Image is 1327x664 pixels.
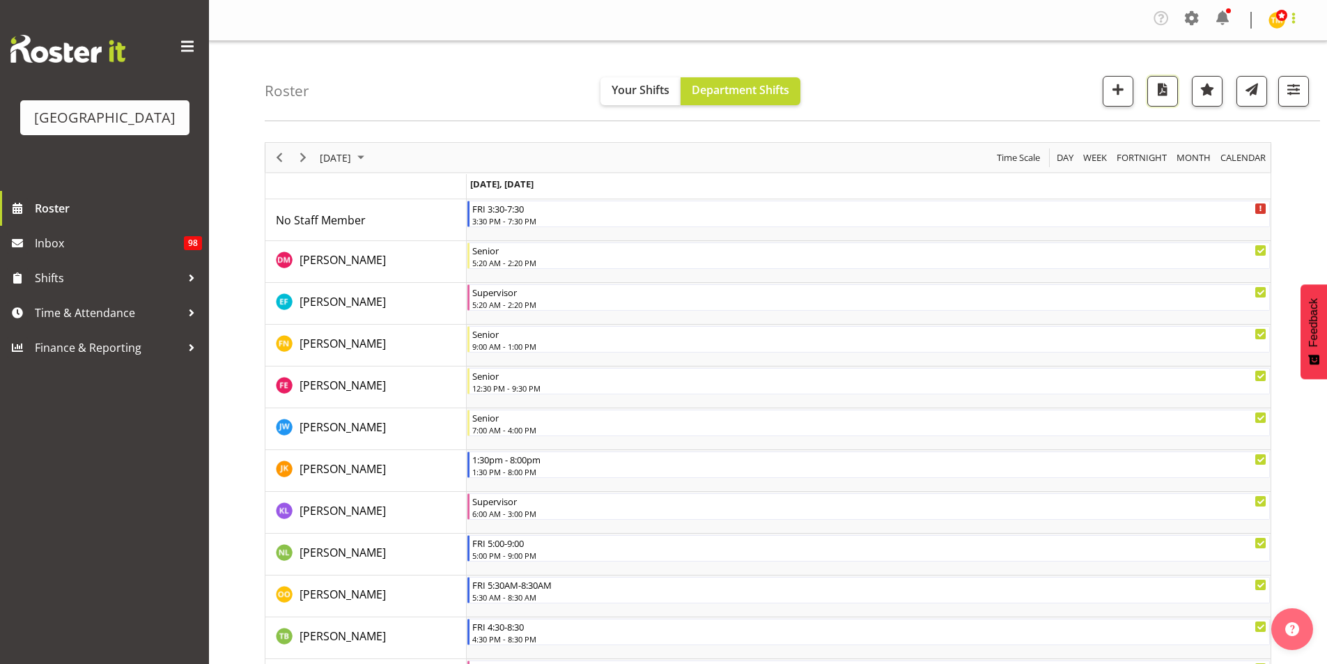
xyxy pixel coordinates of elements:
[265,241,467,283] td: Devon Morris-Brown resource
[472,257,1266,268] div: 5:20 AM - 2:20 PM
[472,410,1266,424] div: Senior
[267,143,291,172] div: Previous
[472,550,1266,561] div: 5:00 PM - 9:00 PM
[300,377,386,394] a: [PERSON_NAME]
[265,366,467,408] td: Finn Edwards resource
[300,503,386,518] span: [PERSON_NAME]
[472,327,1266,341] div: Senior
[467,242,1270,269] div: Devon Morris-Brown"s event - Senior Begin From Friday, September 5, 2025 at 5:20:00 AM GMT+12:00 ...
[1082,149,1108,167] span: Week
[265,534,467,576] td: Noah Lucy resource
[265,283,467,325] td: Earl Foran resource
[184,236,202,250] span: 98
[318,149,371,167] button: September 5, 2025
[265,576,467,617] td: Oliver O'Byrne resource
[467,619,1270,645] div: Thomas Butson"s event - FRI 4:30-8:30 Begin From Friday, September 5, 2025 at 4:30:00 PM GMT+12:0...
[1081,149,1110,167] button: Timeline Week
[276,212,366,229] a: No Staff Member
[470,178,534,190] span: [DATE], [DATE]
[1115,149,1170,167] button: Fortnight
[1147,76,1178,107] button: Download a PDF of the roster for the current day
[1055,149,1076,167] button: Timeline Day
[467,451,1270,478] div: Joshua Keen"s event - 1:30pm - 8:00pm Begin From Friday, September 5, 2025 at 1:30:00 PM GMT+12:0...
[472,619,1266,633] div: FRI 4:30-8:30
[300,461,386,477] span: [PERSON_NAME]
[300,628,386,644] span: [PERSON_NAME]
[467,493,1270,520] div: Kate Lawless"s event - Supervisor Begin From Friday, September 5, 2025 at 6:00:00 AM GMT+12:00 En...
[472,383,1266,394] div: 12:30 PM - 9:30 PM
[995,149,1041,167] span: Time Scale
[467,577,1270,603] div: Oliver O'Byrne"s event - FRI 5:30AM-8:30AM Begin From Friday, September 5, 2025 at 5:30:00 AM GMT...
[1236,76,1267,107] button: Send a list of all shifts for the selected filtered period to all rostered employees.
[1174,149,1213,167] button: Timeline Month
[472,201,1266,215] div: FRI 3:30-7:30
[600,77,681,105] button: Your Shifts
[300,502,386,519] a: [PERSON_NAME]
[265,617,467,659] td: Thomas Butson resource
[472,424,1266,435] div: 7:00 AM - 4:00 PM
[467,535,1270,562] div: Noah Lucy"s event - FRI 5:00-9:00 Begin From Friday, September 5, 2025 at 5:00:00 PM GMT+12:00 En...
[300,586,386,603] a: [PERSON_NAME]
[472,578,1266,592] div: FRI 5:30AM-8:30AM
[472,285,1266,299] div: Supervisor
[318,149,352,167] span: [DATE]
[35,268,181,288] span: Shifts
[270,149,289,167] button: Previous
[467,284,1270,311] div: Earl Foran"s event - Supervisor Begin From Friday, September 5, 2025 at 5:20:00 AM GMT+12:00 Ends...
[472,508,1266,519] div: 6:00 AM - 3:00 PM
[1301,284,1327,379] button: Feedback - Show survey
[467,368,1270,394] div: Finn Edwards"s event - Senior Begin From Friday, September 5, 2025 at 12:30:00 PM GMT+12:00 Ends ...
[265,325,467,366] td: Felix Nicholls resource
[300,545,386,560] span: [PERSON_NAME]
[1219,149,1267,167] span: calendar
[35,198,202,219] span: Roster
[300,336,386,351] span: [PERSON_NAME]
[1175,149,1212,167] span: Month
[1218,149,1268,167] button: Month
[467,410,1270,436] div: Jason Wong"s event - Senior Begin From Friday, September 5, 2025 at 7:00:00 AM GMT+12:00 Ends At ...
[300,461,386,477] a: [PERSON_NAME]
[472,494,1266,508] div: Supervisor
[472,466,1266,477] div: 1:30 PM - 8:00 PM
[300,294,386,309] span: [PERSON_NAME]
[472,299,1266,310] div: 5:20 AM - 2:20 PM
[472,536,1266,550] div: FRI 5:00-9:00
[472,215,1266,226] div: 3:30 PM - 7:30 PM
[300,544,386,561] a: [PERSON_NAME]
[681,77,800,105] button: Department Shifts
[300,628,386,644] a: [PERSON_NAME]
[300,293,386,310] a: [PERSON_NAME]
[612,82,669,98] span: Your Shifts
[1103,76,1133,107] button: Add a new shift
[472,452,1266,466] div: 1:30pm - 8:00pm
[1285,622,1299,636] img: help-xxl-2.png
[467,201,1270,227] div: No Staff Member"s event - FRI 3:30-7:30 Begin From Friday, September 5, 2025 at 3:30:00 PM GMT+12...
[300,252,386,268] a: [PERSON_NAME]
[34,107,176,128] div: [GEOGRAPHIC_DATA]
[35,302,181,323] span: Time & Attendance
[265,83,309,99] h4: Roster
[467,326,1270,353] div: Felix Nicholls"s event - Senior Begin From Friday, September 5, 2025 at 9:00:00 AM GMT+12:00 Ends...
[1268,12,1285,29] img: thomas-meulenbroek4912.jpg
[10,35,125,63] img: Rosterit website logo
[1115,149,1168,167] span: Fortnight
[265,408,467,450] td: Jason Wong resource
[1055,149,1075,167] span: Day
[1192,76,1223,107] button: Highlight an important date within the roster.
[300,335,386,352] a: [PERSON_NAME]
[995,149,1043,167] button: Time Scale
[265,492,467,534] td: Kate Lawless resource
[472,341,1266,352] div: 9:00 AM - 1:00 PM
[35,337,181,358] span: Finance & Reporting
[472,243,1266,257] div: Senior
[291,143,315,172] div: Next
[472,369,1266,383] div: Senior
[692,82,789,98] span: Department Shifts
[294,149,313,167] button: Next
[300,419,386,435] a: [PERSON_NAME]
[300,252,386,268] span: [PERSON_NAME]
